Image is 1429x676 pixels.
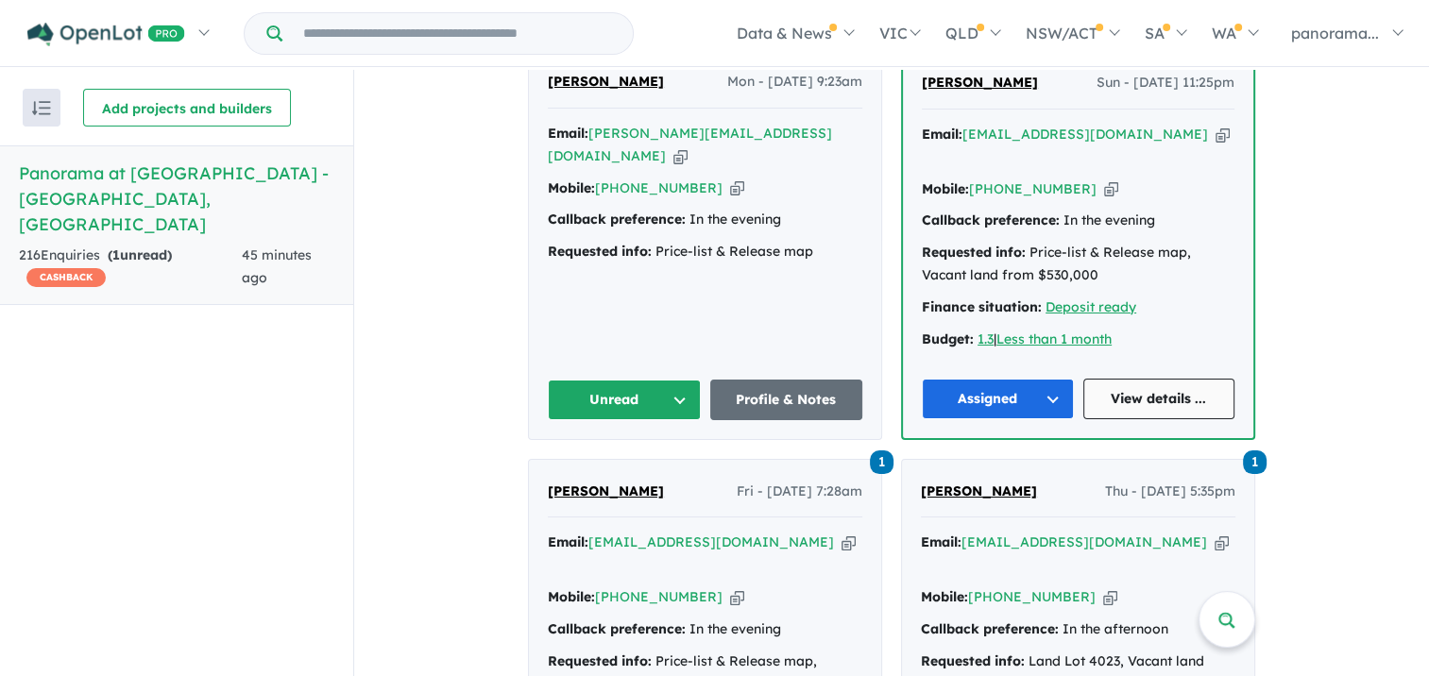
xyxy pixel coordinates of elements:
a: [PHONE_NUMBER] [968,588,1096,605]
a: 1.3 [978,330,994,347]
span: [PERSON_NAME] [548,73,664,90]
button: Copy [673,146,688,166]
strong: ( unread) [108,246,172,263]
span: 1 [870,450,893,474]
a: Profile & Notes [710,380,863,420]
img: sort.svg [32,101,51,115]
strong: Callback preference: [548,211,686,228]
button: Copy [730,178,744,198]
button: Copy [1103,587,1117,607]
div: In the afternoon [921,618,1235,641]
button: Unread [548,380,701,420]
strong: Mobile: [548,179,595,196]
div: | [922,329,1234,351]
div: In the evening [922,210,1234,232]
a: [PERSON_NAME] [548,71,664,93]
span: 1 [1243,450,1267,474]
div: Price-list & Release map [548,241,862,263]
button: Copy [842,532,856,552]
a: [EMAIL_ADDRESS][DOMAIN_NAME] [961,533,1207,550]
a: [PERSON_NAME] [548,481,664,503]
a: [PERSON_NAME] [921,481,1037,503]
div: Price-list & Release map, Vacant land from $530,000 [922,242,1234,287]
strong: Email: [922,126,962,143]
strong: Callback preference: [548,620,686,637]
button: Copy [1104,179,1118,199]
strong: Email: [548,533,588,550]
button: Assigned [922,379,1074,419]
button: Copy [730,587,744,607]
div: In the evening [548,209,862,231]
a: [PHONE_NUMBER] [595,588,723,605]
strong: Requested info: [548,652,652,669]
strong: Callback preference: [922,211,1060,228]
span: Thu - [DATE] 5:35pm [1105,481,1235,503]
span: CASHBACK [26,268,106,287]
span: panorama... [1291,24,1379,42]
strong: Requested info: [922,244,1026,261]
a: [PHONE_NUMBER] [595,179,723,196]
strong: Email: [548,125,588,142]
div: In the evening [548,618,862,641]
strong: Mobile: [548,588,595,605]
span: [PERSON_NAME] [921,482,1037,499]
h5: Panorama at [GEOGRAPHIC_DATA] - [GEOGRAPHIC_DATA] , [GEOGRAPHIC_DATA] [19,161,334,237]
a: [PHONE_NUMBER] [969,180,1097,197]
a: [EMAIL_ADDRESS][DOMAIN_NAME] [962,126,1208,143]
input: Try estate name, suburb, builder or developer [286,13,629,54]
button: Copy [1216,125,1230,144]
a: 1 [1243,448,1267,473]
a: View details ... [1083,379,1235,419]
strong: Finance situation: [922,298,1042,315]
strong: Callback preference: [921,620,1059,637]
button: Add projects and builders [83,89,291,127]
span: 45 minutes ago [242,246,312,286]
span: [PERSON_NAME] [548,482,664,499]
strong: Mobile: [922,180,969,197]
a: Less than 1 month [996,330,1112,347]
strong: Budget: [922,330,974,347]
a: [PERSON_NAME] [922,72,1038,94]
a: 1 [870,448,893,473]
strong: Email: [921,533,961,550]
span: [PERSON_NAME] [922,74,1038,91]
span: Sun - [DATE] 11:25pm [1097,72,1234,94]
strong: Requested info: [921,652,1025,669]
a: Deposit ready [1046,298,1136,315]
div: 216 Enquir ies [19,245,242,290]
img: Openlot PRO Logo White [27,23,185,46]
button: Copy [1215,532,1229,552]
span: Fri - [DATE] 7:28am [737,481,862,503]
span: 1 [112,246,120,263]
a: [PERSON_NAME][EMAIL_ADDRESS][DOMAIN_NAME] [548,125,832,164]
strong: Requested info: [548,243,652,260]
a: [EMAIL_ADDRESS][DOMAIN_NAME] [588,533,834,550]
span: Mon - [DATE] 9:23am [727,71,862,93]
strong: Mobile: [921,588,968,605]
